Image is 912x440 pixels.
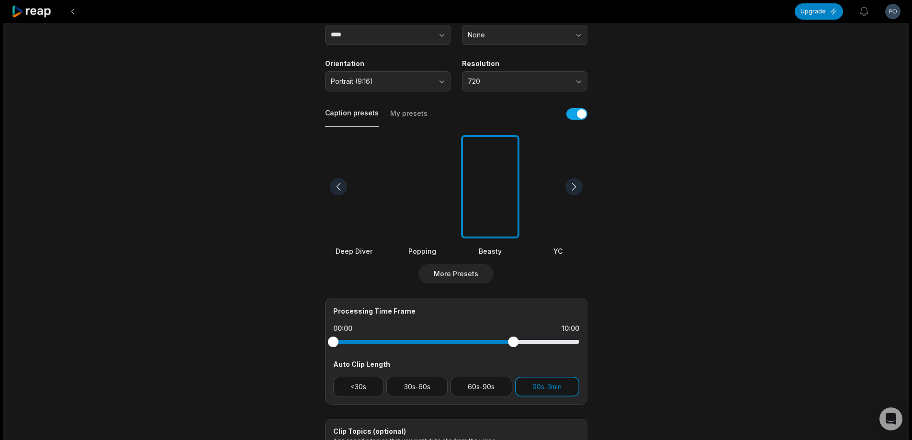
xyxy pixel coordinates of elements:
[325,71,450,91] button: Portrait (9:16)
[325,108,379,127] button: Caption presets
[386,377,448,396] button: 30s-60s
[333,377,384,396] button: <30s
[529,246,587,256] div: YC
[468,31,568,39] span: None
[562,324,579,333] div: 10:00
[879,407,902,430] div: Open Intercom Messenger
[462,59,587,68] label: Resolution
[450,377,512,396] button: 60s-90s
[325,59,450,68] label: Orientation
[461,246,519,256] div: Beasty
[795,3,843,20] button: Upgrade
[333,359,579,369] div: Auto Clip Length
[515,377,579,396] button: 90s-3min
[325,246,383,256] div: Deep Diver
[418,264,494,283] button: More Presets
[333,427,579,436] div: Clip Topics (optional)
[462,71,587,91] button: 720
[333,324,352,333] div: 00:00
[468,77,568,86] span: 720
[390,109,428,127] button: My presets
[331,77,431,86] span: Portrait (9:16)
[393,246,451,256] div: Popping
[333,306,579,316] div: Processing Time Frame
[462,25,587,45] button: None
